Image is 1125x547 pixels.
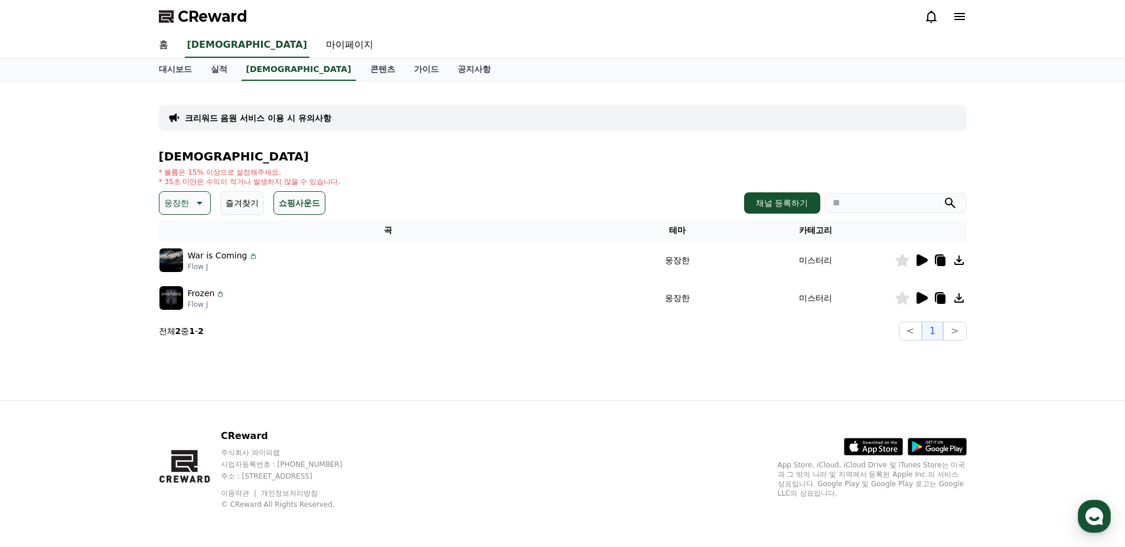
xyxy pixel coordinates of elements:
[189,326,195,336] strong: 1
[159,325,204,337] p: 전체 중 -
[618,220,737,241] th: 테마
[185,112,331,124] a: 크리워드 음원 서비스 이용 시 유의사항
[159,150,967,163] h4: [DEMOGRAPHIC_DATA]
[159,177,341,186] p: * 35초 미만은 수익이 적거나 발생하지 않을 수 있습니다.
[618,241,737,279] td: 웅장한
[188,262,258,271] p: Flow J
[188,300,226,309] p: Flow J
[159,191,211,215] button: 웅장한
[201,58,237,81] a: 실적
[618,279,737,317] td: 웅장한
[220,191,264,215] button: 즐겨찾기
[221,471,365,481] p: 주소 : [STREET_ADDRESS]
[261,489,318,497] a: 개인정보처리방침
[943,322,966,340] button: >
[185,33,309,58] a: [DEMOGRAPHIC_DATA]
[778,460,967,498] p: App Store, iCloud, iCloud Drive 및 iTunes Store는 미국과 그 밖의 나라 및 지역에서 등록된 Apple Inc.의 서비스 상표입니다. Goo...
[737,220,895,241] th: 카테고리
[178,7,247,26] span: CReward
[188,287,215,300] p: Frozen
[159,220,618,241] th: 곡
[198,326,204,336] strong: 2
[744,192,820,214] button: 채널 등록하기
[922,322,943,340] button: 1
[159,7,247,26] a: CReward
[448,58,500,81] a: 공지사항
[361,58,405,81] a: 콘텐츠
[188,250,247,262] p: War is Coming
[221,500,365,509] p: © CReward All Rights Reserved.
[159,286,183,310] img: music
[159,168,341,177] p: * 볼륨은 15% 이상으로 설정해주세요.
[737,279,895,317] td: 미스터리
[737,241,895,279] td: 미스터리
[164,195,189,211] p: 웅장한
[159,248,183,272] img: music
[242,58,356,81] a: [DEMOGRAPHIC_DATA]
[273,191,325,215] button: 쇼핑사운드
[317,33,383,58] a: 마이페이지
[221,429,365,443] p: CReward
[149,58,201,81] a: 대시보드
[221,448,365,457] p: 주식회사 와이피랩
[899,322,922,340] button: <
[405,58,448,81] a: 가이드
[221,460,365,469] p: 사업자등록번호 : [PHONE_NUMBER]
[175,326,181,336] strong: 2
[149,33,178,58] a: 홈
[221,489,258,497] a: 이용약관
